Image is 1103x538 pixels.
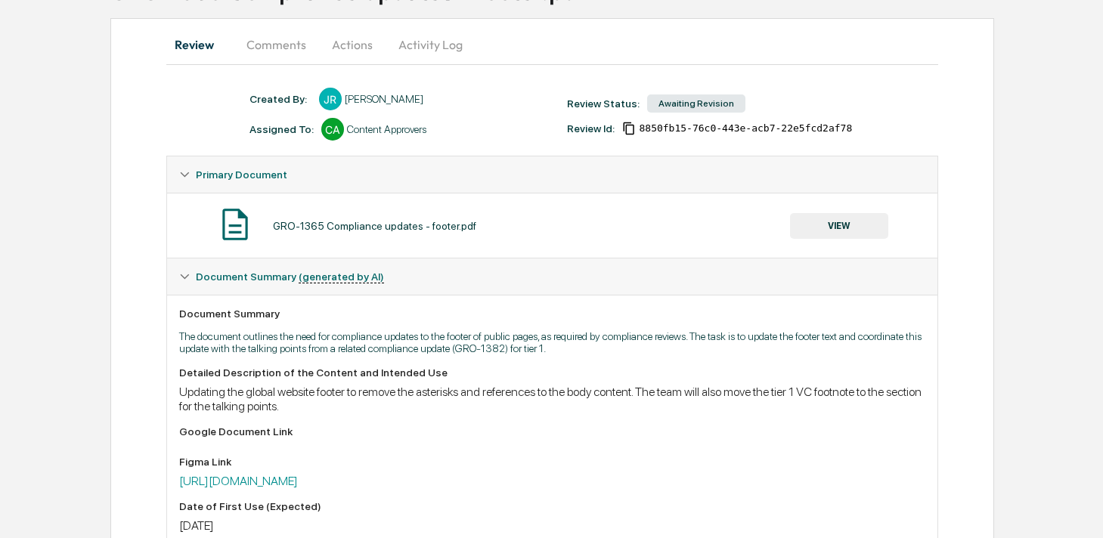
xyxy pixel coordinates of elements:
[167,258,937,295] div: Document Summary (generated by AI)
[299,271,384,283] u: (generated by AI)
[179,456,925,468] div: Figma Link
[167,156,937,193] div: Primary Document
[639,122,852,134] span: 8850fb15-76c0-443e-acb7-22e5fcd2af78
[567,122,615,134] div: Review Id:
[150,83,183,94] span: Pylon
[319,88,342,110] div: JR
[622,122,636,135] span: Copy Id
[179,366,925,379] div: Detailed Description of the Content and Intended Use
[179,308,925,320] div: Document Summary
[179,385,925,413] div: Updating the global website footer to remove the asterisks and references to the body content. Th...
[196,169,287,181] span: Primary Document
[321,118,344,141] div: CA
[345,93,423,105] div: [PERSON_NAME]
[249,123,314,135] div: Assigned To:
[179,518,925,533] div: [DATE]
[196,271,384,283] span: Document Summary
[386,26,475,63] button: Activity Log
[179,330,925,354] p: The document outlines the need for compliance updates to the footer of public pages, as required ...
[647,94,745,113] div: Awaiting Revision
[179,500,925,512] div: Date of First Use (Expected)
[249,93,311,105] div: Created By: ‎ ‎
[166,26,938,63] div: secondary tabs example
[167,193,937,258] div: Primary Document
[179,474,298,488] a: [URL][DOMAIN_NAME]
[273,220,476,232] div: GRO-1365 Compliance updates - footer.pdf
[318,26,386,63] button: Actions
[166,26,234,63] button: Review
[179,425,925,438] div: Google Document Link
[216,206,254,243] img: Document Icon
[234,26,318,63] button: Comments
[567,97,640,110] div: Review Status:
[347,123,426,135] div: Content Approvers
[790,213,888,239] button: VIEW
[107,82,183,94] a: Powered byPylon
